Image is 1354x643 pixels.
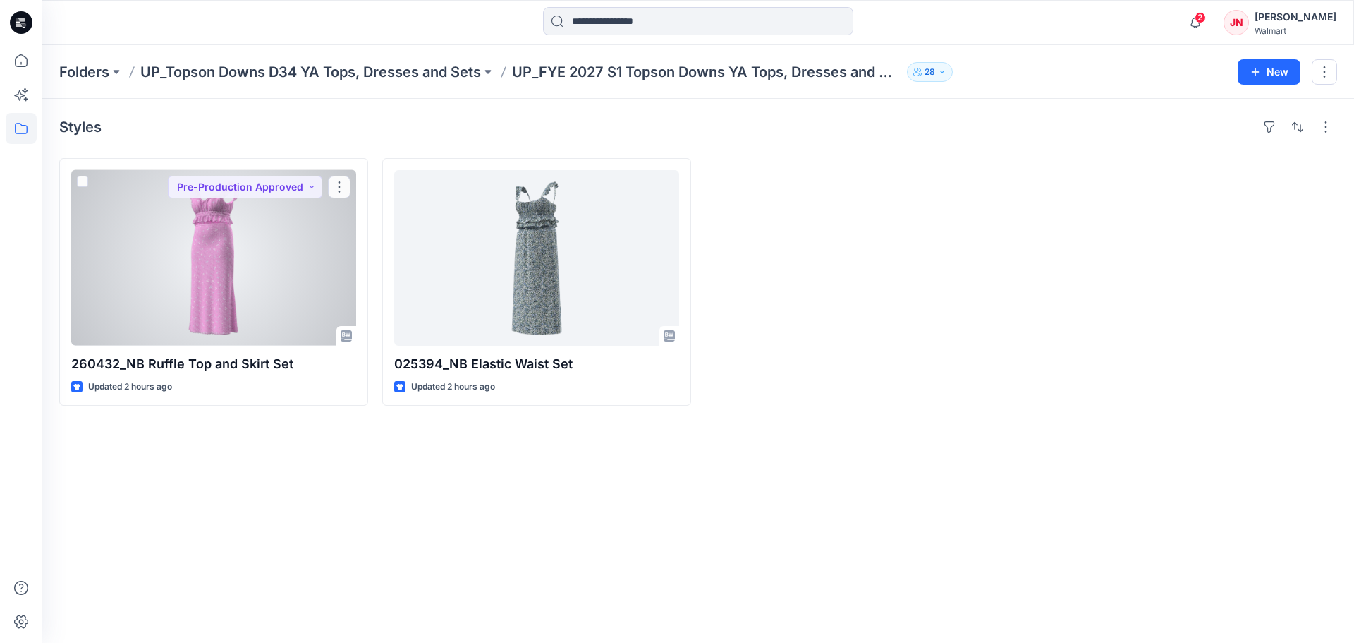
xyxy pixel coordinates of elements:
p: 260432_NB Ruffle Top and Skirt Set [71,354,356,374]
a: 260432_NB Ruffle Top and Skirt Set [71,170,356,346]
div: Walmart [1255,25,1336,36]
a: Folders [59,62,109,82]
p: 28 [925,64,935,80]
span: 2 [1195,12,1206,23]
div: [PERSON_NAME] [1255,8,1336,25]
p: UP_FYE 2027 S1 Topson Downs YA Tops, Dresses and Sets [512,62,901,82]
button: New [1238,59,1300,85]
p: 025394_NB Elastic Waist Set [394,354,679,374]
div: JN [1224,10,1249,35]
p: Updated 2 hours ago [411,380,495,395]
p: Updated 2 hours ago [88,380,172,395]
a: UP_Topson Downs D34 YA Tops, Dresses and Sets [140,62,481,82]
button: 28 [907,62,953,82]
h4: Styles [59,119,102,136]
a: 025394_NB Elastic Waist Set [394,170,679,346]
